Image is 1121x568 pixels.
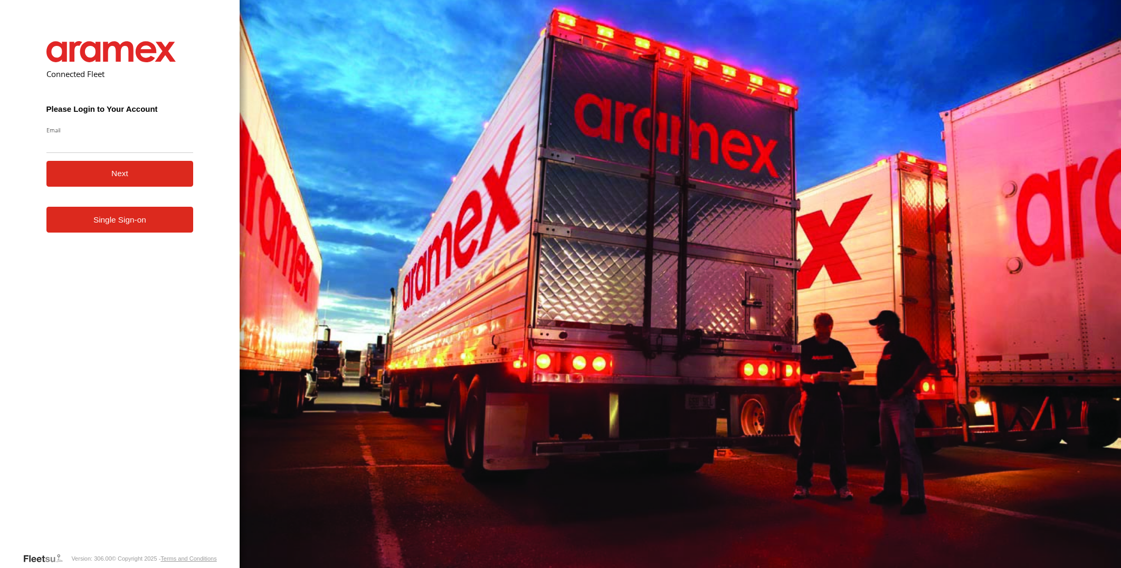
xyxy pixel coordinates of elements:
[46,104,194,113] h3: Please Login to Your Account
[46,69,194,79] h2: Connected Fleet
[23,553,71,564] a: Visit our Website
[160,555,216,562] a: Terms and Conditions
[46,207,194,233] a: Single Sign-on
[46,161,194,187] button: Next
[71,555,111,562] div: Version: 306.00
[46,126,194,134] label: Email
[46,41,176,62] img: Aramex
[112,555,217,562] div: © Copyright 2025 -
